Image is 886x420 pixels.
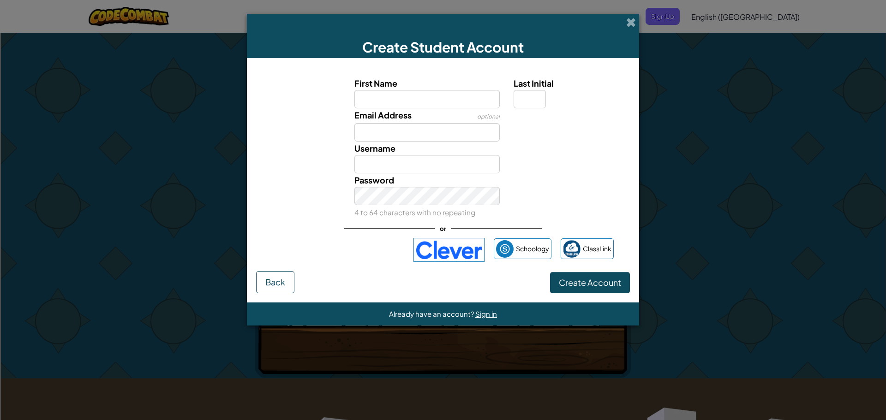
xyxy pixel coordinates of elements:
span: Email Address [354,110,412,120]
small: 4 to 64 characters with no repeating [354,208,475,217]
div: Move To ... [4,20,882,29]
span: Password [354,175,394,185]
div: Sign out [4,45,882,53]
div: Sort New > Old [4,12,882,20]
span: Back [265,277,285,287]
div: Delete [4,29,882,37]
span: Username [354,143,395,154]
img: classlink-logo-small.png [563,240,581,258]
iframe: Sign in with Google Button [268,240,409,260]
div: Sort A > Z [4,4,882,12]
img: clever-logo-blue.png [413,238,485,262]
button: Create Account [550,272,630,293]
span: Already have an account? [389,309,475,318]
span: or [435,222,451,235]
span: Create Student Account [362,38,524,56]
div: Options [4,37,882,45]
span: ClassLink [583,242,611,255]
span: First Name [354,78,397,89]
span: Schoology [516,242,549,255]
span: optional [477,113,500,120]
button: Back [256,271,294,293]
img: schoology.png [496,240,514,258]
span: Last Initial [514,78,554,89]
span: Create Account [559,277,621,288]
a: Sign in [475,309,497,318]
div: Move To ... [4,62,882,70]
div: Rename [4,53,882,62]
